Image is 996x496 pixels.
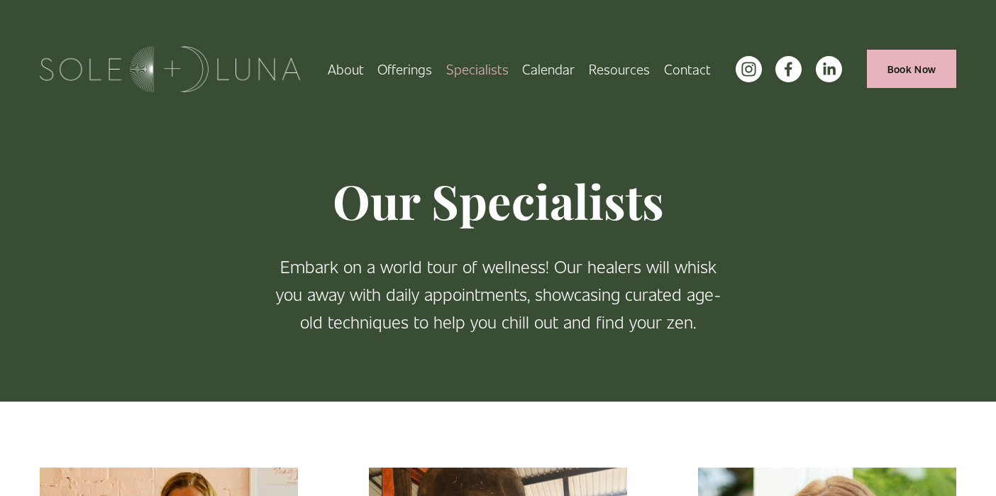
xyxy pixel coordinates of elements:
a: folder dropdown [589,57,650,82]
span: Resources [589,58,650,80]
a: Contact [664,57,711,82]
a: facebook-unauth [775,56,802,82]
a: Book Now [867,50,956,87]
a: Calendar [522,57,575,82]
a: About [328,57,364,82]
img: Sole + Luna [40,46,300,92]
a: folder dropdown [377,57,432,82]
span: Offerings [377,58,432,80]
h1: Our Specialists [269,172,727,230]
a: LinkedIn [816,56,842,82]
a: instagram-unauth [736,56,762,82]
a: Specialists [446,57,509,82]
p: Embark on a world tour of wellness! Our healers will whisk you away with daily appointments, show... [269,253,727,336]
